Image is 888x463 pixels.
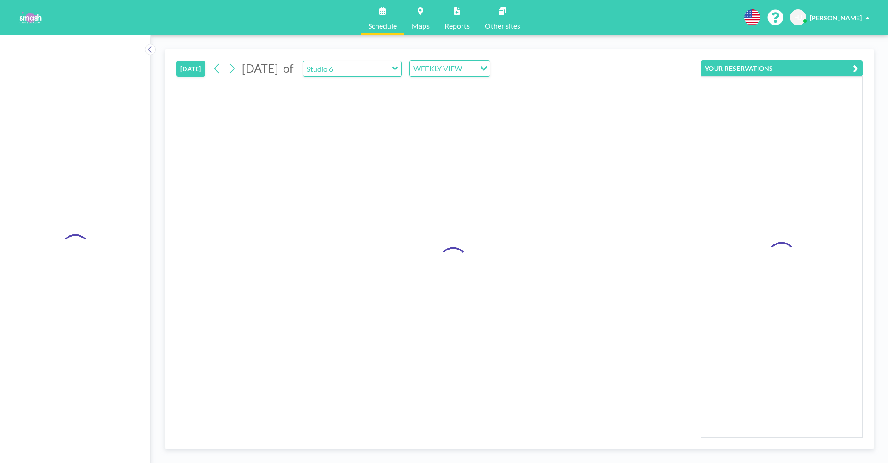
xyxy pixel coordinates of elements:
span: Maps [412,22,430,30]
span: Schedule [368,22,397,30]
span: HJ [794,13,802,22]
span: Reports [444,22,470,30]
div: Search for option [410,61,490,76]
span: [PERSON_NAME] [810,14,862,22]
span: of [283,61,293,75]
button: [DATE] [176,61,205,77]
input: Studio 6 [303,61,392,76]
span: Other sites [485,22,520,30]
span: [DATE] [242,61,278,75]
img: organization-logo [15,8,46,27]
button: YOUR RESERVATIONS [701,60,863,76]
span: WEEKLY VIEW [412,63,464,75]
input: Search for option [465,63,475,75]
